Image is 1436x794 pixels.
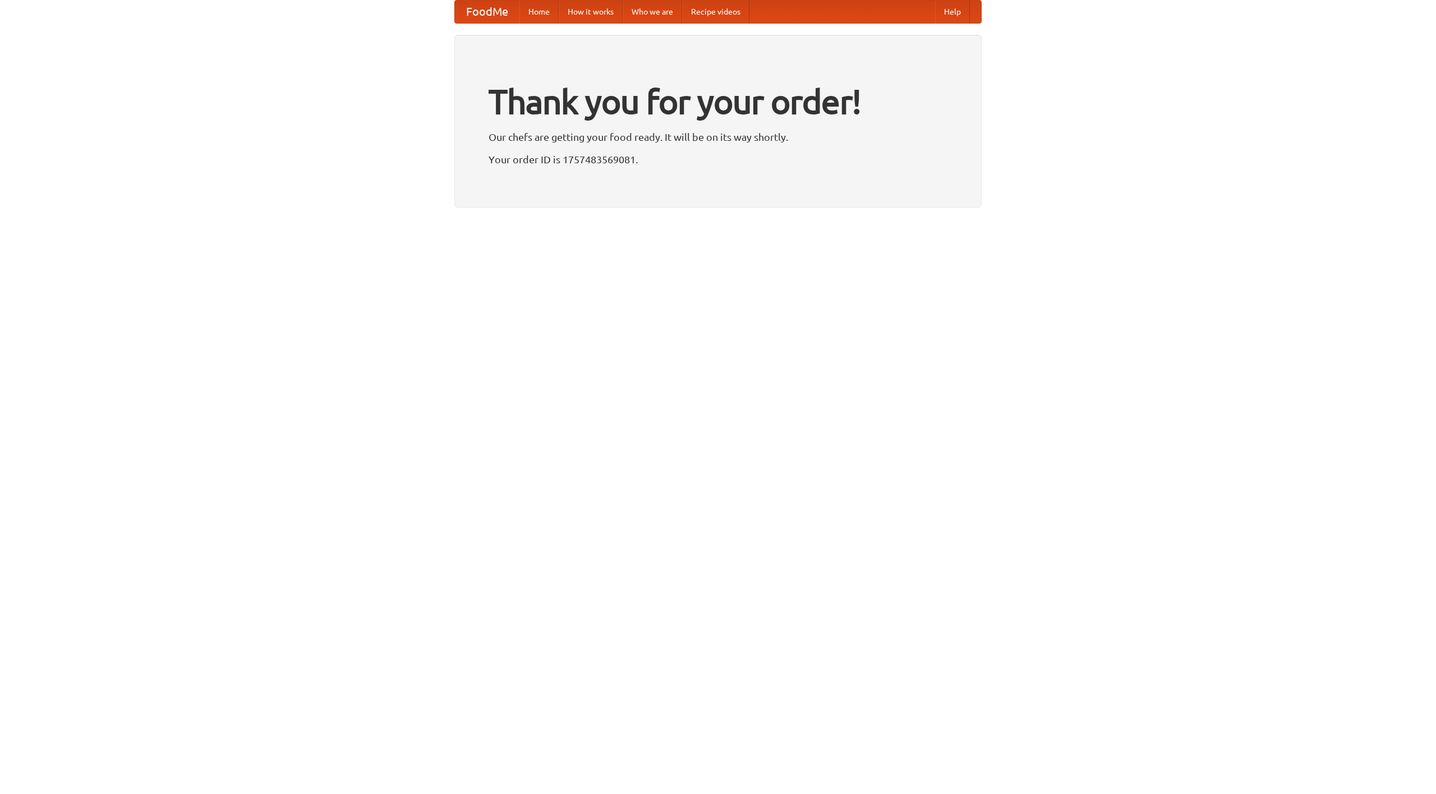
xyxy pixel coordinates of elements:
a: How it works [559,1,623,23]
a: Who we are [623,1,682,23]
a: Help [935,1,970,23]
p: Our chefs are getting your food ready. It will be on its way shortly. [489,128,947,145]
p: Your order ID is 1757483569081. [489,151,947,168]
a: FoodMe [455,1,519,23]
a: Recipe videos [682,1,749,23]
h1: Thank you for your order! [489,75,947,128]
a: Home [519,1,559,23]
